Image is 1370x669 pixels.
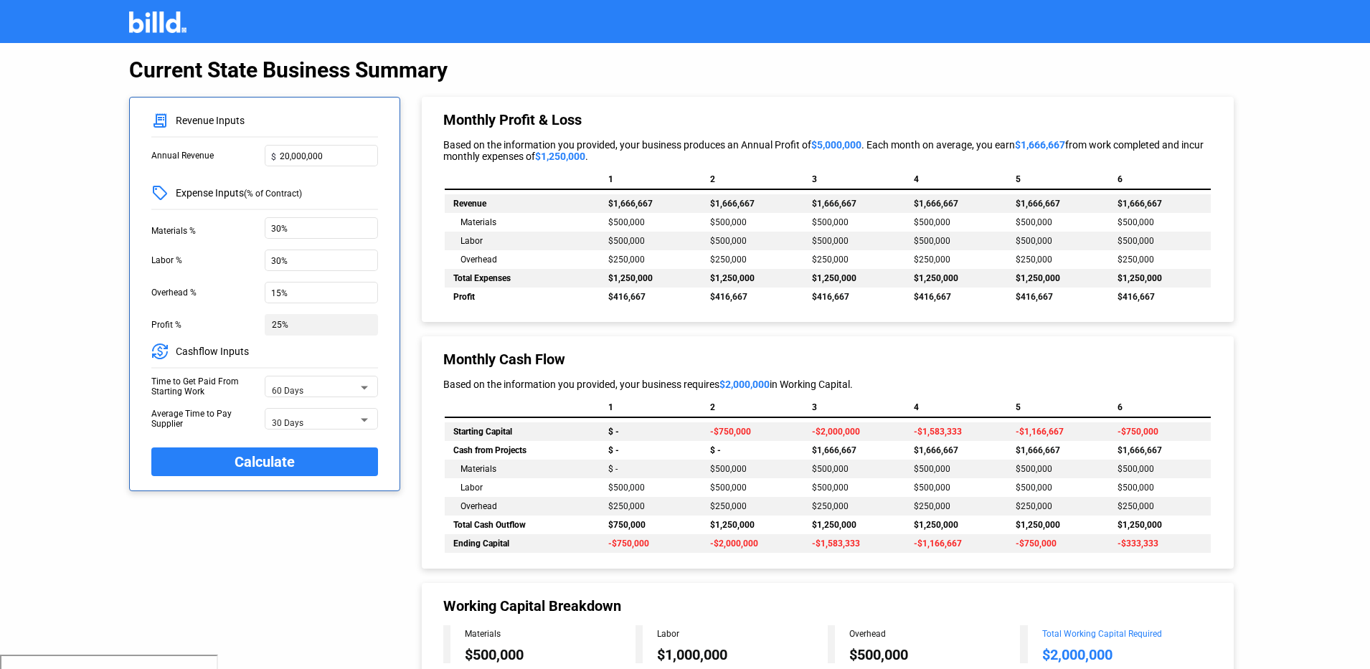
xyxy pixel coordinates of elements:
td: Total Cash Outflow [445,516,600,534]
th: 4 [905,402,1007,412]
div: 25% [265,314,378,336]
span: $500,000 [710,464,747,474]
span: $250,000 [1118,255,1154,265]
span: $1,666,667 [812,199,856,209]
td: Starting Capital [445,422,600,441]
th: 5 [1007,174,1109,184]
span: $250,000 [914,255,950,265]
span: $500,000 [710,217,747,227]
span: $1,250,000 [608,273,653,283]
span: -$750,000 [710,427,751,437]
span: $500,000 [914,483,950,493]
span: Revenue Inputs [169,115,245,126]
span: -$750,000 [1016,538,1057,549]
span: 60 Days [272,386,303,396]
span: $1,666,667 [710,199,755,209]
td: Labor [445,232,600,250]
td: Labor [445,478,600,497]
span: $1,666,667 [914,199,958,209]
span: $500,000 [608,217,645,227]
span: -$1,166,667 [1016,427,1064,437]
span: $1,250,000 [914,520,958,530]
span: $1,666,667 [1015,139,1065,151]
span: $500,000 [914,217,950,227]
img: logo [151,343,169,360]
span: $1,250,000 [812,273,856,283]
td: Revenue [445,194,600,213]
span: $1,250,000 [535,151,585,162]
span: $250,000 [1118,501,1154,511]
span: $500,000 [608,483,645,493]
div: Labor [657,629,827,639]
span: $ - [608,445,619,455]
td: Overhead [445,250,600,269]
div: Monthly Profit & Loss [443,111,1213,128]
span: $1,250,000 [1016,520,1060,530]
span: -$1,583,333 [812,538,860,549]
span: Cashflow Inputs [169,346,249,357]
span: $1,666,667 [914,445,958,455]
th: 3 [803,402,905,412]
span: $500,000 [608,236,645,246]
span: -$1,583,333 [914,427,962,437]
span: $1,666,667 [608,199,653,209]
th: 5 [1007,402,1109,412]
div: $2,000,000 [1042,646,1212,663]
span: $500,000 [812,217,849,227]
span: $416,667 [1118,292,1155,302]
span: $500,000 [1016,464,1052,474]
span: $500,000 [1118,464,1154,474]
span: -$1,166,667 [914,538,962,549]
button: Calculate [151,447,378,476]
div: Materials [465,629,635,639]
img: logo [129,11,186,32]
td: Materials [445,460,600,478]
span: $500,000 [914,236,950,246]
th: 2 [701,174,803,184]
span: $500,000 [710,236,747,246]
div: Total Working Capital Required [1042,629,1212,639]
th: 1 [600,402,701,412]
span: $ - [608,427,619,437]
span: $500,000 [1118,483,1154,493]
span: $1,666,667 [1118,199,1162,209]
div: Annual Revenue [151,145,265,166]
img: logo [151,184,169,201]
span: $250,000 [812,501,849,511]
span: $250,000 [1016,255,1052,265]
th: 1 [600,174,701,184]
span: $1,250,000 [914,273,958,283]
th: 4 [905,174,1007,184]
span: Expense Inputs [169,187,302,199]
span: $416,667 [812,292,849,302]
span: $1,666,667 [1016,445,1060,455]
span: $5,000,000 [811,139,861,151]
span: $ - [608,464,618,474]
div: Overhead [849,629,1019,639]
span: $ - [710,445,721,455]
div: Based on the information you provided, your business produces an Annual Profit of . Each month on... [443,139,1213,162]
td: Overhead [445,497,600,516]
td: Profit [445,288,600,306]
div: Labor % [151,250,265,271]
span: $ [271,147,280,162]
span: $416,667 [710,292,747,302]
span: $250,000 [1016,501,1052,511]
span: $250,000 [710,501,747,511]
span: $500,000 [1118,217,1154,227]
span: $500,000 [812,464,849,474]
th: 6 [1109,402,1211,412]
span: $750,000 [608,520,646,530]
td: Cash from Projects [445,441,600,460]
th: 2 [701,402,803,412]
span: $416,667 [608,292,646,302]
span: $2,000,000 [719,379,770,390]
span: $500,000 [812,236,849,246]
span: $416,667 [1016,292,1053,302]
td: Ending Capital [445,534,600,553]
span: -$333,333 [1118,538,1158,549]
div: Materials % [151,217,265,239]
div: Profit % [151,314,265,336]
div: $500,000 [849,646,1019,663]
div: Overhead % [151,282,265,303]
